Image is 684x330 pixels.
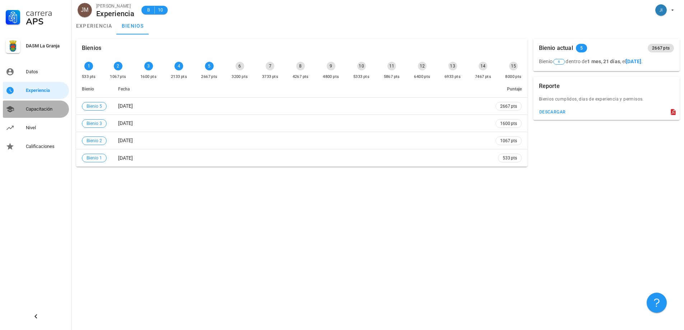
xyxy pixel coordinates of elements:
[87,137,102,145] span: Bienio 2
[323,73,339,80] div: 4800 pts
[26,88,66,93] div: Experiencia
[262,73,278,80] div: 3733 pts
[479,62,487,70] div: 14
[539,39,573,57] div: Bienio actual
[201,73,217,80] div: 2667 pts
[87,120,102,127] span: Bienio 3
[84,62,93,70] div: 1
[118,87,130,92] span: Fecha
[26,144,66,149] div: Calificaciones
[448,62,457,70] div: 13
[82,39,101,57] div: Bienios
[117,17,149,34] a: bienios
[327,62,335,70] div: 9
[3,82,69,99] a: Experiencia
[87,154,102,162] span: Bienio 1
[505,73,521,80] div: 8000 pts
[475,73,491,80] div: 7467 pts
[445,73,461,80] div: 6933 pts
[533,96,680,107] div: Bienios cumplidos, dias de experiencia y permisos.
[72,17,117,34] a: experiencia
[626,59,641,64] b: [DATE]
[158,6,163,14] span: 10
[82,87,94,92] span: Bienio
[118,155,133,161] span: [DATE]
[26,9,66,17] div: Carrera
[387,62,396,70] div: 11
[580,44,583,52] span: 5
[293,73,309,80] div: 4267 pts
[507,87,522,92] span: Puntaje
[110,73,126,80] div: 1067 pts
[78,3,92,17] div: avatar
[655,4,667,16] div: avatar
[81,3,88,17] span: JM
[26,125,66,131] div: Nivel
[96,3,134,10] div: [PERSON_NAME]
[118,120,133,126] span: [DATE]
[144,62,153,70] div: 3
[96,10,134,18] div: Experiencia
[171,73,187,80] div: 2133 pts
[296,62,305,70] div: 8
[558,59,560,64] span: 6
[266,62,274,70] div: 7
[205,62,214,70] div: 5
[26,106,66,112] div: Capacitación
[539,59,621,64] span: Bienio dentro de ,
[652,44,670,52] span: 2667 pts
[112,80,490,98] th: Fecha
[114,62,122,70] div: 2
[503,154,517,162] span: 533 pts
[500,103,517,110] span: 2667 pts
[500,120,517,127] span: 1600 pts
[539,77,560,96] div: Reporte
[82,73,96,80] div: 533 pts
[3,119,69,136] a: Nivel
[3,63,69,80] a: Datos
[236,62,244,70] div: 6
[414,73,430,80] div: 6400 pts
[26,17,66,26] div: APS
[622,59,643,64] span: el .
[539,110,566,115] div: descargar
[76,80,112,98] th: Bienio
[3,101,69,118] a: Capacitación
[175,62,183,70] div: 4
[490,80,527,98] th: Puntaje
[500,137,517,144] span: 1067 pts
[418,62,427,70] div: 12
[536,107,569,117] button: descargar
[587,59,620,64] b: 1 mes, 21 días
[118,103,133,109] span: [DATE]
[509,62,518,70] div: 15
[87,102,102,110] span: Bienio 5
[3,138,69,155] a: Calificaciones
[140,73,157,80] div: 1600 pts
[146,6,152,14] span: B
[357,62,366,70] div: 10
[232,73,248,80] div: 3200 pts
[26,43,66,49] div: DASM La Granja
[26,69,66,75] div: Datos
[353,73,369,80] div: 5333 pts
[384,73,400,80] div: 5867 pts
[118,138,133,143] span: [DATE]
